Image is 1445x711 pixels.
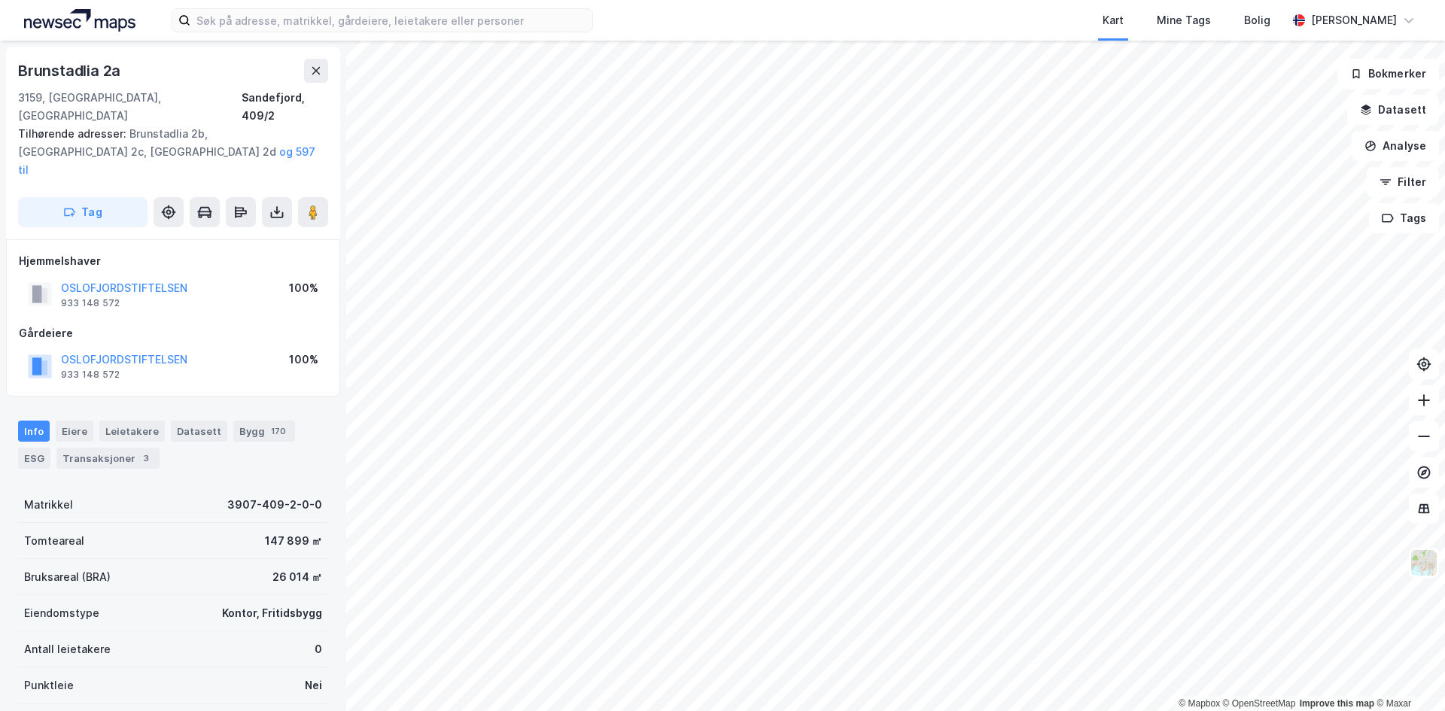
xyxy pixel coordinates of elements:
[24,640,111,658] div: Antall leietakere
[190,9,592,32] input: Søk på adresse, matrikkel, gårdeiere, leietakere eller personer
[24,496,73,514] div: Matrikkel
[1244,11,1270,29] div: Bolig
[56,421,93,442] div: Eiere
[18,89,242,125] div: 3159, [GEOGRAPHIC_DATA], [GEOGRAPHIC_DATA]
[99,421,165,442] div: Leietakere
[289,351,318,369] div: 100%
[19,252,327,270] div: Hjemmelshaver
[1347,95,1439,125] button: Datasett
[1311,11,1397,29] div: [PERSON_NAME]
[305,676,322,694] div: Nei
[1410,548,1438,577] img: Z
[242,89,328,125] div: Sandefjord, 409/2
[18,59,123,83] div: Brunstadlia 2a
[18,127,129,140] span: Tilhørende adresser:
[272,568,322,586] div: 26 014 ㎡
[289,279,318,297] div: 100%
[268,424,289,439] div: 170
[233,421,295,442] div: Bygg
[18,197,148,227] button: Tag
[24,568,111,586] div: Bruksareal (BRA)
[222,604,322,622] div: Kontor, Fritidsbygg
[24,604,99,622] div: Eiendomstype
[24,676,74,694] div: Punktleie
[1337,59,1439,89] button: Bokmerker
[19,324,327,342] div: Gårdeiere
[18,125,316,179] div: Brunstadlia 2b, [GEOGRAPHIC_DATA] 2c, [GEOGRAPHIC_DATA] 2d
[18,448,50,469] div: ESG
[24,532,84,550] div: Tomteareal
[1157,11,1211,29] div: Mine Tags
[61,297,120,309] div: 933 148 572
[1370,639,1445,711] iframe: Chat Widget
[24,9,135,32] img: logo.a4113a55bc3d86da70a041830d287a7e.svg
[315,640,322,658] div: 0
[1370,639,1445,711] div: Kontrollprogram for chat
[1352,131,1439,161] button: Analyse
[1367,167,1439,197] button: Filter
[1223,698,1296,709] a: OpenStreetMap
[1300,698,1374,709] a: Improve this map
[138,451,154,466] div: 3
[171,421,227,442] div: Datasett
[61,369,120,381] div: 933 148 572
[227,496,322,514] div: 3907-409-2-0-0
[56,448,160,469] div: Transaksjoner
[265,532,322,550] div: 147 899 ㎡
[18,421,50,442] div: Info
[1369,203,1439,233] button: Tags
[1179,698,1220,709] a: Mapbox
[1103,11,1124,29] div: Kart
